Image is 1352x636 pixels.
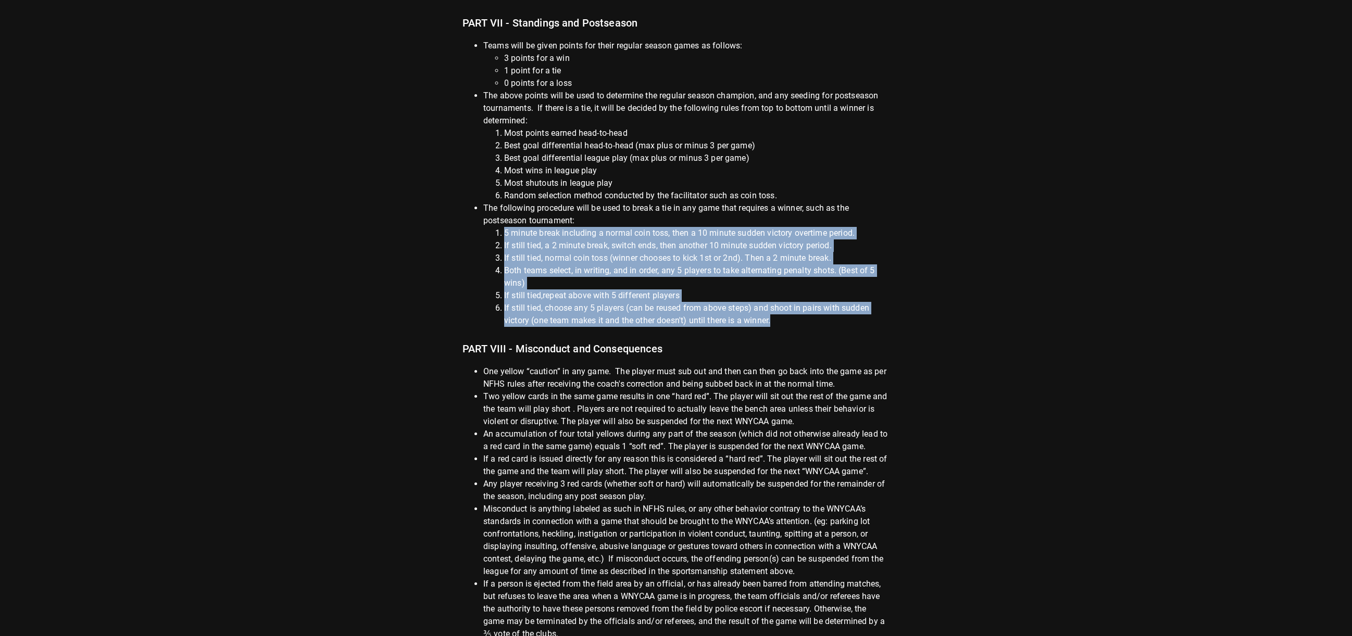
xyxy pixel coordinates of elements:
li: If a red card is issued directly for any reason this is considered a “hard red”. The player will ... [483,453,890,478]
li: Two yellow cards in the same game results in one “hard red”. The player will sit out the rest of ... [483,390,890,428]
h6: PART VII - Standings and Postseason [462,9,890,31]
li: The above points will be used to determine the regular season champion, and any seeding for posts... [483,90,890,202]
li: 5 minute break including a normal coin toss, then a 10 minute sudden victory overtime period. [504,227,890,239]
li: 1 point for a tie [504,65,890,77]
li: Teams will be given points for their regular season games as follows: [483,40,890,90]
li: Best goal differential head-to-head (max plus or minus 3 per game) [504,139,890,152]
li: Both teams select, in writing, and in order, any 5 players to take alternating penalty shots. (Be... [504,264,890,289]
li: Most points earned head-to-head [504,127,890,139]
li: Most shutouts in league play [504,177,890,189]
li: If still tied, choose any 5 players (can be reused from above steps) and shoot in pairs with sudd... [504,302,890,327]
li: One yellow “caution” in any game. The player must sub out and then can then go back into the game... [483,365,890,390]
li: Any player receiving 3 red cards (whether soft or hard) will automatically be suspended for the r... [483,478,890,503]
li: If still tied, a 2 minute break, switch ends, then another 10 minute sudden victory period. [504,239,890,252]
h6: PART VIII - Misconduct and Consequences [462,335,890,357]
li: An accumulation of four total yellows during any part of the season (which did not otherwise alre... [483,428,890,453]
li: The following procedure will be used to break a tie in any game that requires a winner, such as t... [483,202,890,327]
li: Most wins in league play [504,164,890,177]
li: 0 points for a loss [504,77,890,90]
li: Random selection method conducted by the facilitator such as coin toss. [504,189,890,202]
li: Misconduct is anything labeled as such in NFHS rules, or any other behavior contrary to the WNYCA... [483,503,890,578]
li: If still tied,repeat above with 5 different players [504,289,890,302]
li: If still tied, normal coin toss (winner chooses to kick 1st or 2nd). Then a 2 minute break. [504,252,890,264]
li: Best goal differential league play (max plus or minus 3 per game) [504,152,890,164]
li: 3 points for a win [504,52,890,65]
